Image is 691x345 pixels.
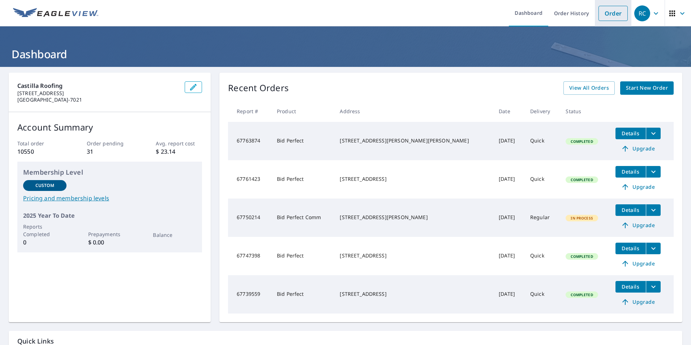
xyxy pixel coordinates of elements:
[271,237,334,275] td: Bid Perfect
[23,223,66,238] p: Reports Completed
[615,204,646,216] button: detailsBtn-67750214
[23,167,196,177] p: Membership Level
[228,199,271,237] td: 67750214
[620,259,656,268] span: Upgrade
[524,275,560,314] td: Quick
[228,122,271,160] td: 67763874
[620,144,656,153] span: Upgrade
[340,175,487,183] div: [STREET_ADDRESS]
[493,122,524,160] td: [DATE]
[271,160,334,199] td: Bid Perfect
[566,216,597,221] span: In Process
[634,5,650,21] div: RC
[646,128,661,139] button: filesDropdownBtn-67763874
[17,147,64,156] p: 10550
[493,275,524,314] td: [DATE]
[493,237,524,275] td: [DATE]
[493,101,524,122] th: Date
[566,177,597,182] span: Completed
[620,130,641,137] span: Details
[340,137,487,144] div: [STREET_ADDRESS][PERSON_NAME][PERSON_NAME]
[17,97,179,103] p: [GEOGRAPHIC_DATA]-7021
[566,254,597,259] span: Completed
[9,47,682,61] h1: Dashboard
[615,243,646,254] button: detailsBtn-67747398
[615,166,646,178] button: detailsBtn-67761423
[228,237,271,275] td: 67747398
[646,204,661,216] button: filesDropdownBtn-67750214
[620,245,641,252] span: Details
[566,139,597,144] span: Completed
[563,81,615,95] a: View All Orders
[569,84,609,93] span: View All Orders
[646,243,661,254] button: filesDropdownBtn-67747398
[271,275,334,314] td: Bid Perfect
[566,292,597,297] span: Completed
[35,182,54,189] p: Custom
[620,283,641,290] span: Details
[620,298,656,306] span: Upgrade
[626,84,668,93] span: Start New Order
[524,160,560,199] td: Quick
[615,181,661,193] a: Upgrade
[615,258,661,269] a: Upgrade
[493,160,524,199] td: [DATE]
[646,281,661,293] button: filesDropdownBtn-67739559
[340,290,487,298] div: [STREET_ADDRESS]
[620,183,656,191] span: Upgrade
[228,101,271,122] th: Report #
[23,194,196,203] a: Pricing and membership levels
[228,160,271,199] td: 67761423
[271,101,334,122] th: Product
[524,122,560,160] td: Quick
[524,237,560,275] td: Quick
[87,140,133,147] p: Order pending
[620,206,641,213] span: Details
[156,147,202,156] p: $ 23.14
[524,101,560,122] th: Delivery
[646,166,661,178] button: filesDropdownBtn-67761423
[615,143,661,154] a: Upgrade
[228,275,271,314] td: 67739559
[17,90,179,97] p: [STREET_ADDRESS]
[271,122,334,160] td: Bid Perfect
[598,6,628,21] a: Order
[88,238,132,247] p: $ 0.00
[13,8,98,19] img: EV Logo
[615,220,661,231] a: Upgrade
[17,140,64,147] p: Total order
[615,128,646,139] button: detailsBtn-67763874
[228,81,289,95] p: Recent Orders
[88,230,132,238] p: Prepayments
[615,281,646,293] button: detailsBtn-67739559
[620,221,656,230] span: Upgrade
[620,168,641,175] span: Details
[334,101,493,122] th: Address
[153,231,196,239] p: Balance
[271,199,334,237] td: Bid Perfect Comm
[524,199,560,237] td: Regular
[156,140,202,147] p: Avg. report cost
[23,211,196,220] p: 2025 Year To Date
[17,81,179,90] p: Castilla Roofing
[615,296,661,308] a: Upgrade
[87,147,133,156] p: 31
[340,214,487,221] div: [STREET_ADDRESS][PERSON_NAME]
[560,101,609,122] th: Status
[340,252,487,259] div: [STREET_ADDRESS]
[493,199,524,237] td: [DATE]
[620,81,674,95] a: Start New Order
[23,238,66,247] p: 0
[17,121,202,134] p: Account Summary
